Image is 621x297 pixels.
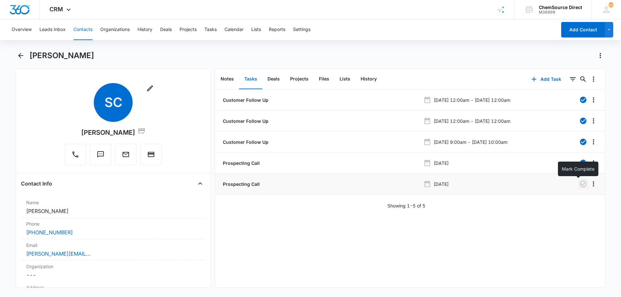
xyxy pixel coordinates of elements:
[588,179,599,189] button: Overflow Menu
[26,220,200,227] label: Phone
[115,154,136,159] a: Email
[26,199,200,206] label: Name
[224,19,244,40] button: Calendar
[588,116,599,126] button: Overflow Menu
[65,144,86,165] button: Call
[180,19,197,40] button: Projects
[539,10,582,15] div: account id
[26,207,200,215] dd: [PERSON_NAME]
[561,22,605,37] button: Add Contact
[16,50,26,61] button: Back
[90,154,111,159] a: Text
[21,180,52,187] h4: Contact Info
[262,69,285,89] button: Deals
[588,95,599,105] button: Overflow Menu
[26,250,91,258] a: [PERSON_NAME][EMAIL_ADDRESS][DOMAIN_NAME]
[94,83,133,122] span: SC
[90,144,111,165] button: Text
[204,19,217,40] button: Tasks
[26,242,200,249] label: Email
[355,69,382,89] button: History
[26,284,200,291] label: Address
[49,6,63,13] span: CRM
[269,19,285,40] button: Reports
[140,154,162,159] a: Charge
[222,97,268,103] a: Customer Follow Up
[434,160,449,166] p: [DATE]
[334,69,355,89] button: Lists
[81,127,146,137] div: [PERSON_NAME]
[239,69,262,89] button: Tasks
[314,69,334,89] button: Files
[539,5,582,10] div: account name
[29,51,94,60] h1: [PERSON_NAME]
[588,158,599,168] button: Overflow Menu
[222,139,268,145] a: Customer Follow Up
[21,239,205,260] div: Email[PERSON_NAME][EMAIL_ADDRESS][DOMAIN_NAME]
[434,118,510,124] p: [DATE] 12:00am - [DATE] 12:00am
[115,144,136,165] button: Email
[137,19,152,40] button: History
[39,19,66,40] button: Leads Inbox
[595,50,605,61] button: Actions
[65,154,86,159] a: Call
[525,71,568,87] button: Add Task
[160,19,172,40] button: Deals
[12,19,32,40] button: Overview
[434,181,449,187] p: [DATE]
[222,181,260,187] a: Prospecting Call
[26,271,200,279] dd: ---
[222,118,268,124] a: Customer Follow Up
[195,178,205,189] button: Close
[21,218,205,239] div: Phone[PHONE_NUMBER]
[26,228,73,236] a: [PHONE_NUMBER]
[21,196,205,218] div: Name[PERSON_NAME]
[568,74,578,84] button: Filters
[293,19,310,40] button: Settings
[222,160,260,166] a: Prospecting Call
[215,69,239,89] button: Notes
[73,19,93,40] button: Contacts
[434,139,507,145] p: [DATE] 9:00am - [DATE] 10:00am
[588,137,599,147] button: Overflow Menu
[26,263,200,270] label: Organization
[608,2,614,7] span: 329
[608,2,614,7] div: notifications count
[434,97,510,103] p: [DATE] 12:00am - [DATE] 12:00am
[140,144,162,165] button: Charge
[285,69,314,89] button: Projects
[558,162,598,176] div: Mark Complete
[21,260,205,281] div: Organization---
[578,74,588,84] button: Search...
[588,74,599,84] button: Overflow Menu
[251,19,261,40] button: Lists
[387,202,425,209] p: Showing 1-5 of 5
[100,19,130,40] button: Organizations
